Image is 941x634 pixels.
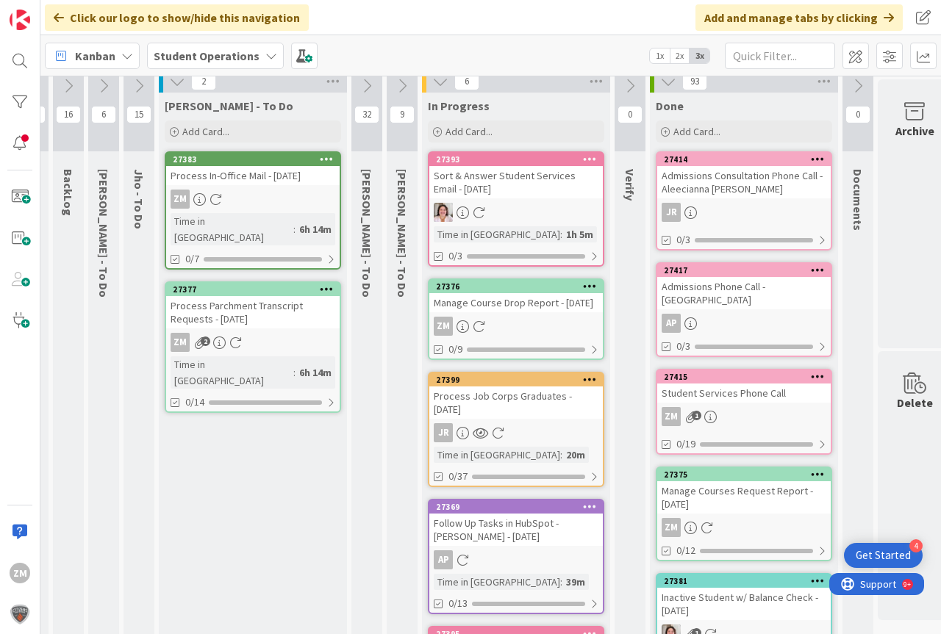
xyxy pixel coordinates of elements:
div: JR [662,203,681,222]
span: Jho - To Do [132,169,146,229]
span: 1 [692,411,701,420]
div: 27376Manage Course Drop Report - [DATE] [429,280,603,312]
div: ZM [171,333,190,352]
span: 16 [56,106,81,123]
div: 1h 5m [562,226,597,242]
div: 9+ [74,6,82,18]
div: 27375 [657,468,831,481]
span: 0/19 [676,436,695,452]
div: ZM [171,190,190,209]
div: ZM [662,518,681,537]
span: Add Card... [182,125,229,138]
span: 32 [354,106,379,123]
div: Admissions Phone Call - [GEOGRAPHIC_DATA] [657,277,831,309]
div: 27381 [664,576,831,586]
div: 27399 [436,375,603,385]
div: 27399 [429,373,603,386]
span: 0/3 [676,232,690,248]
span: BackLog [61,169,76,216]
div: 27375 [664,469,831,480]
a: 27383Process In-Office Mail - [DATE]ZMTime in [GEOGRAPHIC_DATA]:6h 14m0/7 [165,151,341,270]
div: ZM [166,333,340,352]
div: Admissions Consultation Phone Call - Aleecianna [PERSON_NAME] [657,166,831,198]
div: ZM [10,563,30,583]
span: Verify [623,169,637,201]
div: 27377 [166,283,340,296]
span: Support [31,2,67,20]
div: 27417 [664,265,831,275]
div: ZM [657,407,831,426]
div: ZM [166,190,340,209]
div: 27417 [657,264,831,277]
span: 0/13 [448,596,468,611]
div: 27377 [173,284,340,295]
div: Process Job Corps Graduates - [DATE] [429,386,603,419]
span: In Progress [428,98,490,113]
div: AP [434,550,453,569]
div: 27375Manage Courses Request Report - [DATE] [657,468,831,514]
div: JR [434,423,453,442]
span: 0/9 [448,342,462,357]
img: EW [434,203,453,222]
div: 27376 [429,280,603,293]
a: 27417Admissions Phone Call - [GEOGRAPHIC_DATA]AP0/3 [656,262,832,357]
div: 27369 [429,500,603,514]
div: 27415 [664,372,831,382]
span: 0/3 [448,248,462,264]
div: ZM [434,317,453,336]
div: 27376 [436,281,603,292]
div: 27414Admissions Consultation Phone Call - Aleecianna [PERSON_NAME] [657,153,831,198]
b: Student Operations [154,48,260,63]
div: Delete [897,394,933,411]
div: ZM [662,407,681,426]
div: AP [657,314,831,333]
div: JR [657,203,831,222]
div: ZM [657,518,831,537]
span: 9 [390,106,415,123]
div: 27377Process Parchment Transcript Requests - [DATE] [166,283,340,328]
div: 27414 [664,154,831,165]
input: Quick Filter... [725,43,835,69]
div: Get Started [856,548,911,563]
span: 0 [845,106,870,123]
div: 27393 [436,154,603,165]
span: Add Card... [673,125,720,138]
a: 27377Process Parchment Transcript Requests - [DATE]ZMTime in [GEOGRAPHIC_DATA]:6h 14m0/14 [165,281,341,413]
span: 2x [670,48,690,63]
div: 27399Process Job Corps Graduates - [DATE] [429,373,603,419]
span: Documents [851,169,865,231]
a: 27376Manage Course Drop Report - [DATE]ZM0/9 [428,278,604,360]
div: 27383Process In-Office Mail - [DATE] [166,153,340,185]
div: Time in [GEOGRAPHIC_DATA] [171,356,293,389]
div: Time in [GEOGRAPHIC_DATA] [434,447,560,463]
div: 27417Admissions Phone Call - [GEOGRAPHIC_DATA] [657,264,831,309]
div: Time in [GEOGRAPHIC_DATA] [434,226,560,242]
img: Visit kanbanzone.com [10,10,30,30]
div: Add and manage tabs by clicking [695,4,903,31]
div: Manage Course Drop Report - [DATE] [429,293,603,312]
div: Archive [895,122,934,140]
span: 0 [618,106,643,123]
span: 0/14 [185,395,204,410]
span: 15 [126,106,151,123]
div: 4 [909,539,923,552]
span: Done [656,98,684,113]
div: Time in [GEOGRAPHIC_DATA] [434,574,560,590]
div: Student Services Phone Call [657,383,831,403]
div: 39m [562,574,589,590]
span: 0/37 [448,469,468,484]
span: 0/3 [676,339,690,354]
div: 27383 [166,153,340,166]
div: Manage Courses Request Report - [DATE] [657,481,831,514]
div: 27414 [657,153,831,166]
div: 27415Student Services Phone Call [657,370,831,403]
div: ZM [429,317,603,336]
span: 93 [682,73,707,90]
div: 6h 14m [296,364,335,381]
span: : [293,221,296,237]
span: Kanban [75,47,115,65]
div: 27393Sort & Answer Student Services Email - [DATE] [429,153,603,198]
div: Sort & Answer Student Services Email - [DATE] [429,166,603,198]
div: 27393 [429,153,603,166]
div: Inactive Student w/ Balance Check - [DATE] [657,588,831,620]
